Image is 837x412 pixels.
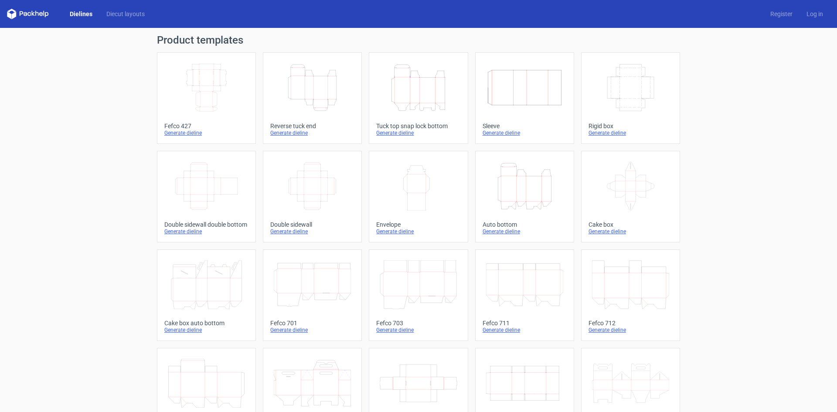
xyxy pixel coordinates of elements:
[475,151,574,242] a: Auto bottomGenerate dieline
[157,249,256,341] a: Cake box auto bottomGenerate dieline
[589,129,673,136] div: Generate dieline
[270,320,354,327] div: Fefco 701
[270,221,354,228] div: Double sidewall
[369,151,468,242] a: EnvelopeGenerate dieline
[589,327,673,334] div: Generate dieline
[263,52,362,144] a: Reverse tuck endGenerate dieline
[164,129,248,136] div: Generate dieline
[263,151,362,242] a: Double sidewallGenerate dieline
[157,35,680,45] h1: Product templates
[270,123,354,129] div: Reverse tuck end
[164,327,248,334] div: Generate dieline
[475,52,574,144] a: SleeveGenerate dieline
[369,249,468,341] a: Fefco 703Generate dieline
[270,129,354,136] div: Generate dieline
[376,320,460,327] div: Fefco 703
[581,52,680,144] a: Rigid boxGenerate dieline
[483,221,567,228] div: Auto bottom
[369,52,468,144] a: Tuck top snap lock bottomGenerate dieline
[164,320,248,327] div: Cake box auto bottom
[581,249,680,341] a: Fefco 712Generate dieline
[164,221,248,228] div: Double sidewall double bottom
[164,123,248,129] div: Fefco 427
[263,249,362,341] a: Fefco 701Generate dieline
[589,123,673,129] div: Rigid box
[376,221,460,228] div: Envelope
[800,10,830,18] a: Log in
[376,123,460,129] div: Tuck top snap lock bottom
[376,129,460,136] div: Generate dieline
[99,10,152,18] a: Diecut layouts
[475,249,574,341] a: Fefco 711Generate dieline
[589,228,673,235] div: Generate dieline
[63,10,99,18] a: Dielines
[157,151,256,242] a: Double sidewall double bottomGenerate dieline
[589,320,673,327] div: Fefco 712
[581,151,680,242] a: Cake boxGenerate dieline
[483,123,567,129] div: Sleeve
[763,10,800,18] a: Register
[270,327,354,334] div: Generate dieline
[157,52,256,144] a: Fefco 427Generate dieline
[483,228,567,235] div: Generate dieline
[376,228,460,235] div: Generate dieline
[589,221,673,228] div: Cake box
[376,327,460,334] div: Generate dieline
[483,129,567,136] div: Generate dieline
[483,320,567,327] div: Fefco 711
[483,327,567,334] div: Generate dieline
[164,228,248,235] div: Generate dieline
[270,228,354,235] div: Generate dieline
